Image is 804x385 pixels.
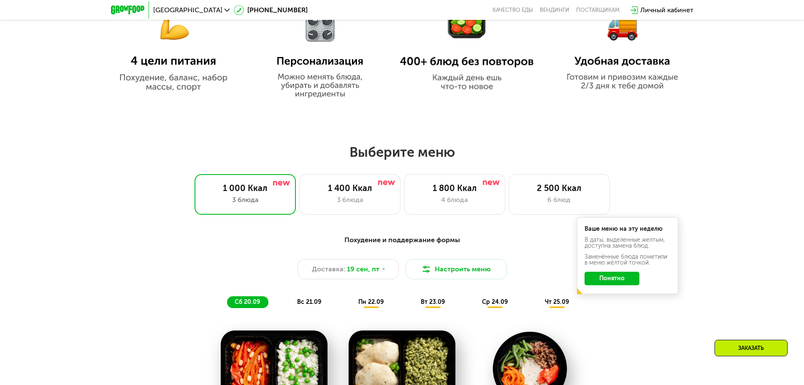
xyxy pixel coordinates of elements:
[421,298,445,306] span: вт 23.09
[545,298,569,306] span: чт 25.09
[517,195,601,205] div: 6 блюд
[308,183,392,193] div: 1 400 Ккал
[203,183,287,193] div: 1 000 Ккал
[358,298,384,306] span: пн 22.09
[585,254,671,266] div: Заменённые блюда пометили в меню жёлтой точкой.
[482,298,508,306] span: ср 24.09
[152,235,652,246] div: Похудение и поддержание формы
[413,183,496,193] div: 1 800 Ккал
[308,195,392,205] div: 3 блюда
[203,195,287,205] div: 3 блюда
[493,7,533,14] a: Качество еды
[540,7,569,14] a: Вендинги
[585,272,639,285] button: Понятно
[235,298,260,306] span: сб 20.09
[640,5,693,15] div: Личный кабинет
[27,144,777,161] h2: Выберите меню
[715,340,788,356] div: Заказать
[576,7,620,14] div: поставщикам
[312,264,345,274] span: Доставка:
[406,259,507,279] button: Настроить меню
[413,195,496,205] div: 4 блюда
[517,183,601,193] div: 2 500 Ккал
[585,237,671,249] div: В даты, выделенные желтым, доступна замена блюд.
[153,7,222,14] span: [GEOGRAPHIC_DATA]
[234,5,308,15] a: [PHONE_NUMBER]
[585,226,671,232] div: Ваше меню на эту неделю
[297,298,321,306] span: вс 21.09
[347,264,379,274] span: 19 сен, пт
